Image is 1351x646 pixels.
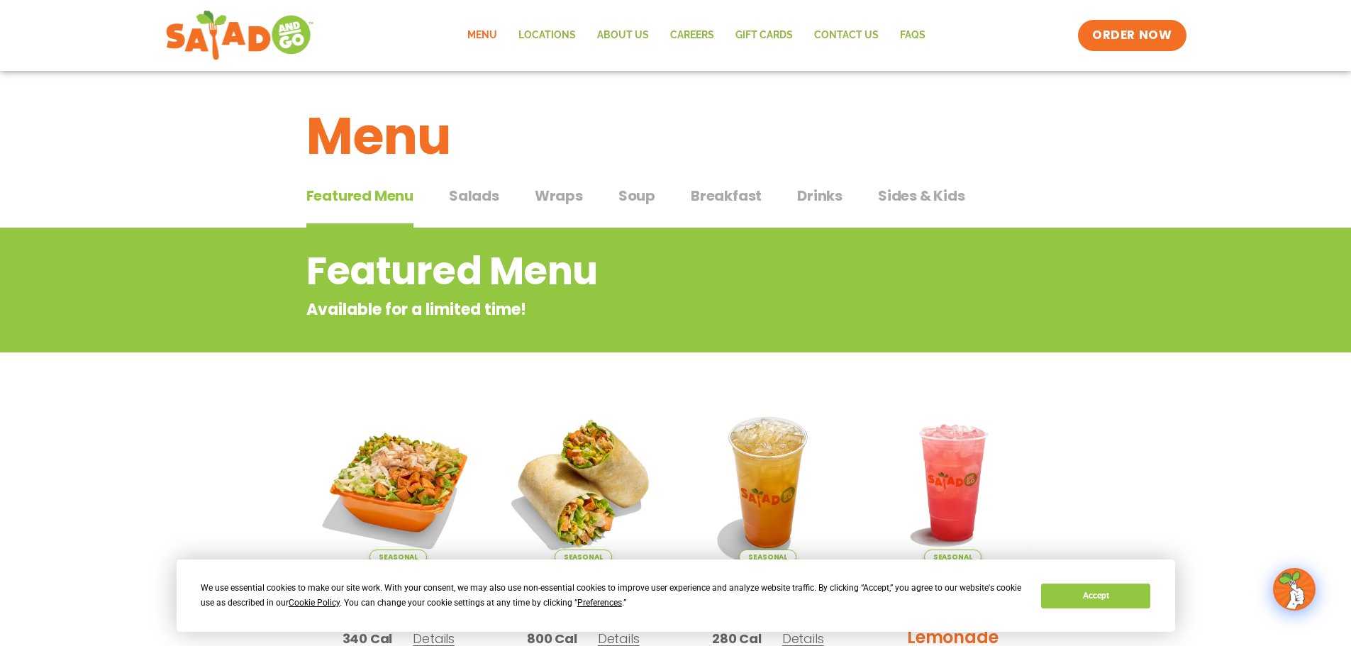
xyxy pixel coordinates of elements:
a: Careers [660,19,725,52]
span: Preferences [577,598,622,608]
img: Product photo for Southwest Harvest Wrap [501,401,665,564]
span: Seasonal [555,550,612,564]
nav: Menu [457,19,936,52]
a: Contact Us [804,19,889,52]
a: Locations [508,19,586,52]
span: Salads [449,185,499,206]
span: Seasonal [739,550,796,564]
a: About Us [586,19,660,52]
img: Product photo for Apple Cider Lemonade [686,401,850,564]
div: Cookie Consent Prompt [177,559,1175,632]
a: ORDER NOW [1078,20,1186,51]
img: Product photo for Blackberry Bramble Lemonade [871,401,1035,564]
span: Breakfast [691,185,762,206]
span: Featured Menu [306,185,413,206]
img: wpChatIcon [1274,569,1314,609]
span: Sides & Kids [878,185,965,206]
span: Seasonal [369,550,427,564]
span: Cookie Policy [289,598,340,608]
span: Soup [618,185,655,206]
p: Available for a limited time! [306,298,931,321]
img: new-SAG-logo-768×292 [165,7,315,64]
button: Accept [1041,584,1150,608]
span: Wraps [535,185,583,206]
div: Tabbed content [306,180,1045,228]
span: Seasonal [924,550,982,564]
h2: Featured Menu [306,243,931,300]
span: Drinks [797,185,843,206]
a: GIFT CARDS [725,19,804,52]
span: ORDER NOW [1092,27,1172,44]
img: Product photo for Southwest Harvest Salad [317,401,481,564]
h1: Menu [306,98,1045,174]
div: We use essential cookies to make our site work. With your consent, we may also use non-essential ... [201,581,1024,611]
a: Menu [457,19,508,52]
a: FAQs [889,19,936,52]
